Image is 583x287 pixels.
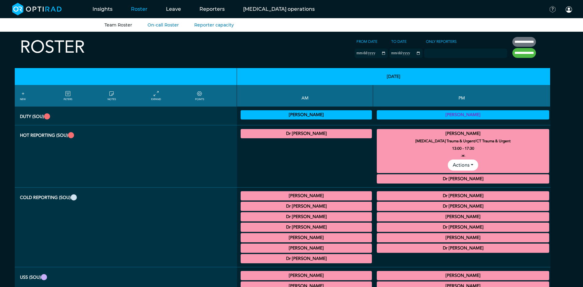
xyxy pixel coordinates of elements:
button: Actions [448,160,478,171]
summary: [PERSON_NAME] [378,130,548,137]
label: From date [355,37,379,46]
div: MRI Trauma & Urgent/CT Trauma & Urgent 13:00 - 17:30 [377,129,549,173]
div: General CT 14:30 - 15:00 [377,223,549,232]
summary: [PERSON_NAME] [378,234,548,241]
summary: [PERSON_NAME] [242,234,371,241]
div: General US 13:00 - 17:00 [377,271,549,280]
div: General CT 11:00 - 13:00 [241,233,372,242]
summary: Dr [PERSON_NAME] [242,130,371,137]
div: General CT 13:00 - 13:30 [377,191,549,200]
h2: Roster [20,37,85,58]
small: 13:00 - 17:30 [452,145,474,152]
a: FILTERS [64,90,72,101]
a: On-call Roster [148,22,179,28]
div: General US 09:00 - 13:00 [241,271,372,280]
div: MRI Trauma & Urgent/CT Trauma & Urgent 09:00 - 13:00 [241,129,372,138]
i: open to allocation [461,152,465,160]
a: show/hide notes [108,90,116,101]
summary: Dr [PERSON_NAME] [242,255,371,262]
a: Reporter capacity [194,22,234,28]
div: Vetting 13:00 - 17:00 [377,110,549,119]
th: Duty (SOU) [15,107,237,125]
summary: [PERSON_NAME] [242,245,371,252]
div: MRI Neuro 11:30 - 14:00 [241,244,372,253]
div: General CT/MRI Urology 09:00 - 13:00 [241,212,372,221]
th: AM [237,85,373,107]
th: Hot Reporting (SOU) [15,125,237,188]
th: Cold Reporting (SOU) [15,188,237,267]
a: collapse/expand expected points [195,90,204,101]
summary: [PERSON_NAME] [378,213,548,220]
div: General CT 11:30 - 13:30 [241,254,372,263]
a: Team Roster [104,22,132,28]
div: General MRI 10:30 - 13:00 [241,223,372,232]
div: Vetting (30 PF Points) 09:00 - 13:00 [241,110,372,119]
small: [MEDICAL_DATA] Trauma & Urgent/CT Trauma & Urgent [374,137,552,145]
th: [DATE] [237,68,550,85]
input: null [425,50,455,55]
summary: [PERSON_NAME] [242,192,371,200]
div: General MRI/General CT 17:00 - 18:00 [377,244,549,253]
summary: [PERSON_NAME] [242,111,371,119]
summary: Dr [PERSON_NAME] [242,213,371,220]
div: General CT 14:30 - 15:30 [377,212,549,221]
img: brand-opti-rad-logos-blue-and-white-d2f68631ba2948856bd03f2d395fb146ddc8fb01b4b6e9315ea85fa773367... [12,3,62,15]
div: General MRI 15:30 - 16:30 [377,233,549,242]
div: General MRI 13:30 - 17:30 [377,202,549,211]
summary: Dr [PERSON_NAME] [378,245,548,252]
summary: Dr [PERSON_NAME] [242,224,371,231]
label: Only Reporters [424,37,459,46]
summary: Dr [PERSON_NAME] [378,192,548,200]
summary: Dr [PERSON_NAME] [378,224,548,231]
summary: Dr [PERSON_NAME] [378,203,548,210]
th: PM [373,85,550,107]
div: General CT/General MRI 07:30 - 09:00 [241,191,372,200]
a: NEW [20,90,26,101]
summary: Dr [PERSON_NAME] [242,203,371,210]
a: collapse/expand entries [151,90,161,101]
div: General MRI 09:00 - 13:00 [241,202,372,211]
label: To date [389,37,408,46]
summary: Dr [PERSON_NAME] [378,175,548,183]
summary: [PERSON_NAME] [378,272,548,279]
summary: [PERSON_NAME] [378,111,548,119]
div: CT Trauma & Urgent/MRI Trauma & Urgent 13:30 - 14:30 [377,174,549,184]
summary: [PERSON_NAME] [242,272,371,279]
